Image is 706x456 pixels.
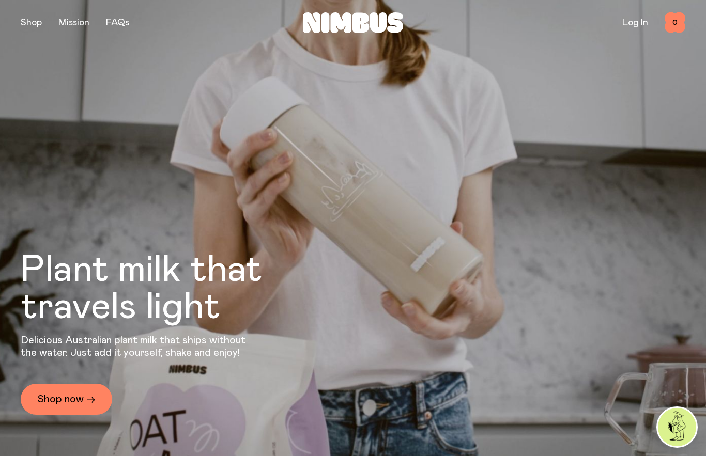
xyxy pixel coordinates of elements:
a: Log In [622,18,648,27]
p: Delicious Australian plant milk that ships without the water. Just add it yourself, shake and enjoy! [21,334,252,359]
a: FAQs [106,18,129,27]
a: Shop now → [21,384,112,415]
img: agent [658,408,696,446]
a: Mission [58,18,89,27]
button: 0 [665,12,685,33]
h1: Plant milk that travels light [21,251,318,326]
